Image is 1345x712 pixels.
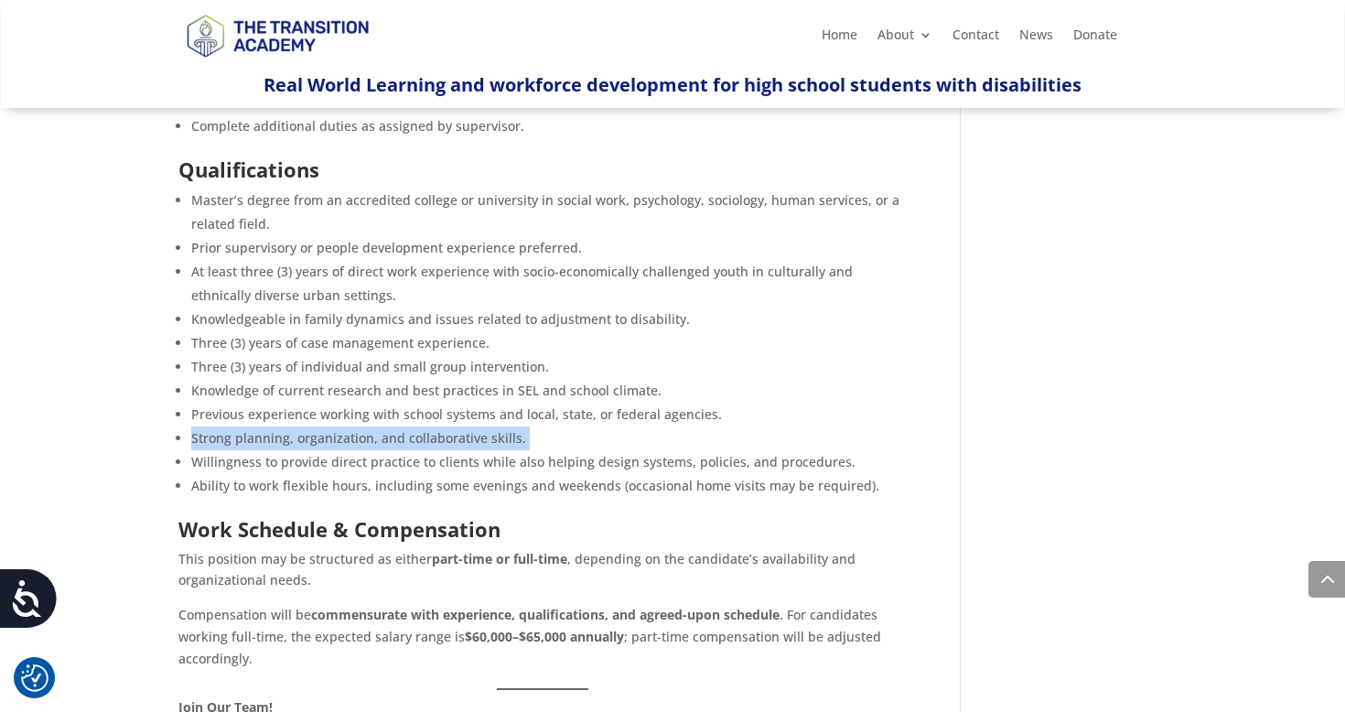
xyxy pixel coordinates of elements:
li: At least three (3) years of direct work experience with socio-economically challenged youth in cu... [191,260,906,307]
button: Cookie Settings [21,664,48,692]
a: Home [822,28,857,49]
li: Three (3) years of case management experience. [191,331,906,355]
li: Prior supervisory or people development experience preferred. [191,236,906,260]
strong: Work Schedule & Compensation [178,515,500,543]
li: Ability to work flexible hours, including some evenings and weekends (occasional home visits may ... [191,474,906,498]
p: Compensation will be . For candidates working full-time, the expected salary range is ; part-time... [178,604,906,682]
strong: $60,000–$65,000 annually [465,628,624,645]
li: Willingness to provide direct practice to clients while also helping design systems, policies, an... [191,450,906,474]
img: Revisit consent button [21,664,48,692]
span: Real World Learning and workforce development for high school students with disabilities [264,72,1081,97]
li: Strong planning, organization, and collaborative skills. [191,426,906,450]
li: Three (3) years of individual and small group intervention. [191,355,906,379]
li: Previous experience working with school systems and local, state, or federal agencies. [191,403,906,426]
strong: commensurate with experience, qualifications, and agreed-upon schedule [311,606,780,623]
li: Complete additional duties as assigned by supervisor. [191,114,906,138]
li: Master’s degree from an accredited college or university in social work, psychology, sociology, h... [191,189,906,236]
a: Logo-Noticias [178,54,376,71]
strong: part-time or full-time [432,550,567,567]
p: This position may be structured as either , depending on the candidate’s availability and organiz... [178,548,906,605]
li: Knowledgeable in family dynamics and issues related to adjustment to disability. [191,307,906,331]
a: About [877,28,932,49]
a: Contact [952,28,999,49]
img: TTA Brand_TTA Primary Logo_Horizontal_Light BG [178,3,376,68]
li: Knowledge of current research and best practices in SEL and school climate. [191,379,906,403]
a: News [1019,28,1053,49]
strong: Qualifications [178,156,319,183]
a: Donate [1073,28,1117,49]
